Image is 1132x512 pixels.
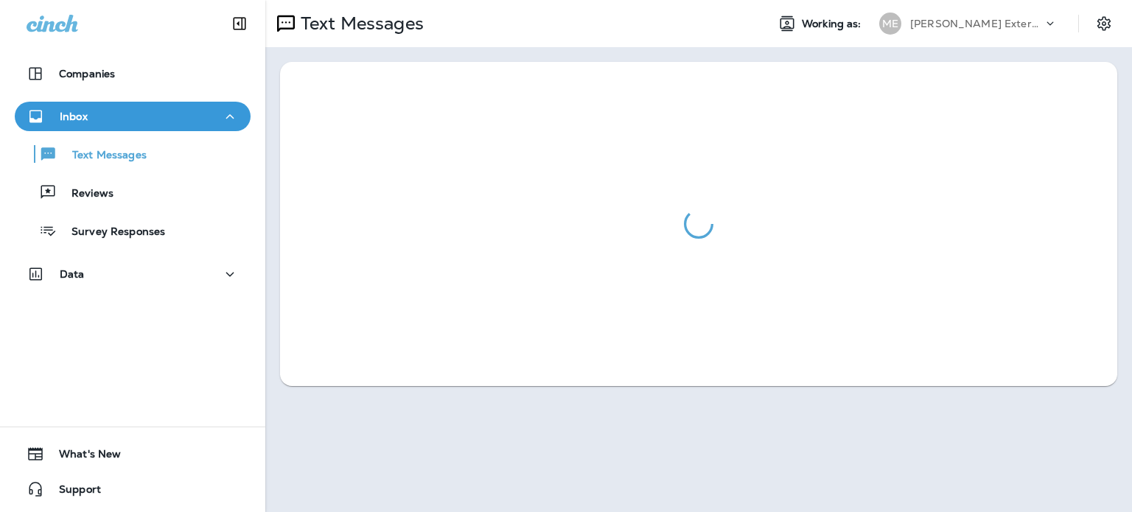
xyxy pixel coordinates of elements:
[295,13,424,35] p: Text Messages
[57,149,147,163] p: Text Messages
[15,215,251,246] button: Survey Responses
[15,259,251,289] button: Data
[15,102,251,131] button: Inbox
[15,439,251,469] button: What's New
[15,59,251,88] button: Companies
[15,474,251,504] button: Support
[60,268,85,280] p: Data
[910,18,1043,29] p: [PERSON_NAME] Exterminating
[15,177,251,208] button: Reviews
[879,13,901,35] div: ME
[44,483,101,501] span: Support
[60,111,88,122] p: Inbox
[15,138,251,169] button: Text Messages
[44,448,121,466] span: What's New
[57,187,113,201] p: Reviews
[219,9,260,38] button: Collapse Sidebar
[1091,10,1117,37] button: Settings
[59,68,115,80] p: Companies
[57,225,165,239] p: Survey Responses
[802,18,864,30] span: Working as:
